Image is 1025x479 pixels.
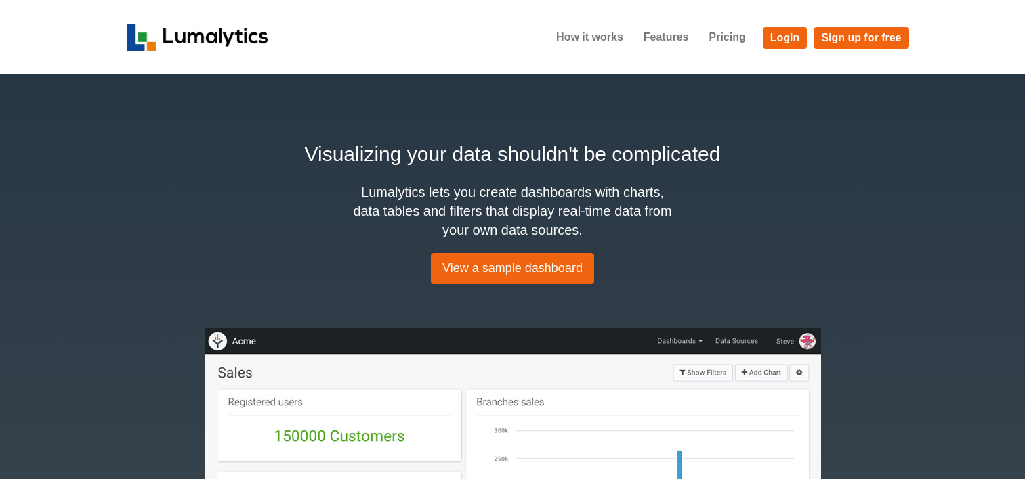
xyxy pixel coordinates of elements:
h2: Visualizing your data shouldn't be complicated [127,139,899,169]
h4: Lumalytics lets you create dashboards with charts, data tables and filters that display real-time... [350,183,675,239]
a: Pricing [698,20,755,54]
a: View a sample dashboard [431,253,594,284]
a: Features [633,20,699,54]
a: How it works [546,20,633,54]
img: logo_v2-f34f87db3d4d9f5311d6c47995059ad6168825a3e1eb260e01c8041e89355404.png [127,24,268,51]
a: Sign up for free [814,27,908,49]
a: Login [763,27,808,49]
